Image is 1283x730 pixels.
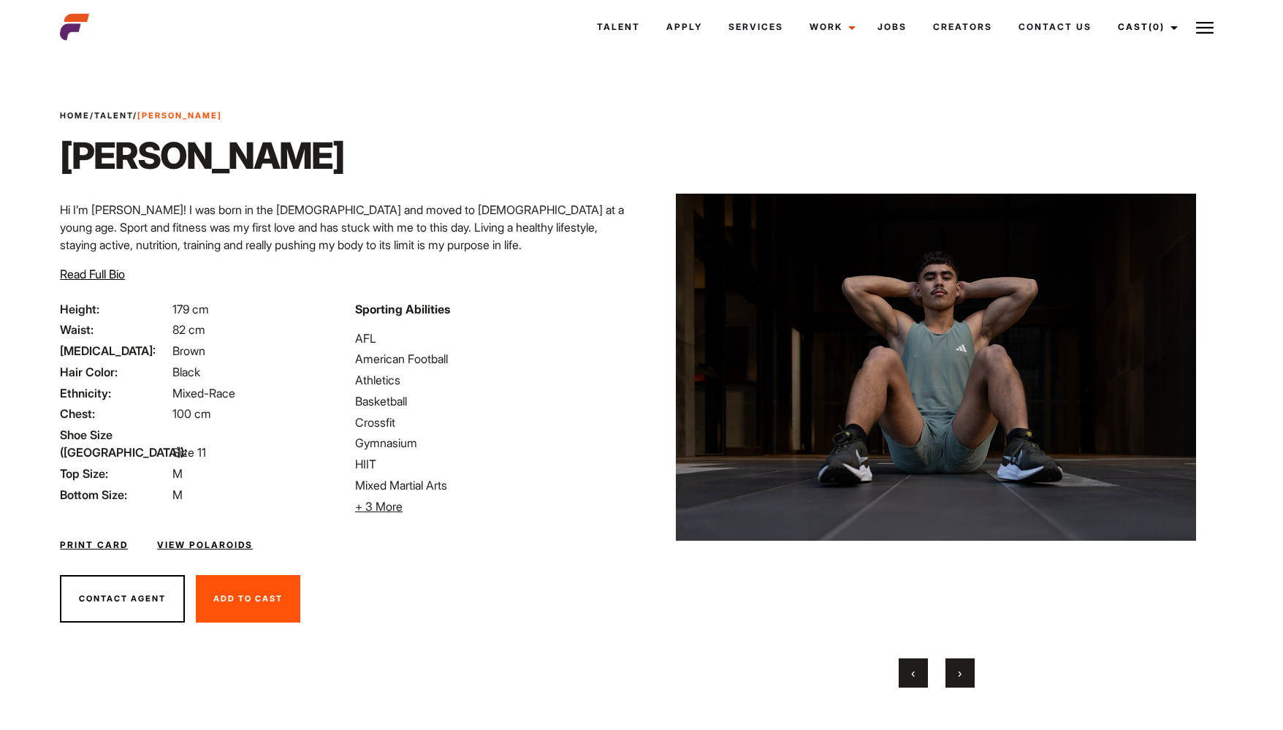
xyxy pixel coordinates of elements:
span: Black [172,365,200,379]
span: Ethnicity: [60,384,170,402]
span: 82 cm [172,322,205,337]
span: (0) [1149,21,1165,32]
span: Top Size: [60,465,170,482]
span: M [172,466,183,481]
span: / / [60,110,222,122]
a: Print Card [60,539,128,552]
a: Creators [920,7,1005,47]
img: cropped-aefm-brand-fav-22-square.png [60,12,89,42]
span: Height: [60,300,170,318]
span: Add To Cast [213,593,283,604]
button: Add To Cast [196,575,300,623]
span: 179 cm [172,302,209,316]
span: Chest: [60,405,170,422]
a: Talent [584,7,653,47]
span: M [172,487,183,502]
a: Talent [94,110,133,121]
button: Contact Agent [60,575,185,623]
li: Gymnasium [355,434,633,452]
li: Mixed Martial Arts [355,476,633,494]
button: Read Full Bio [60,265,125,283]
span: Mixed-Race [172,386,235,400]
span: 100 cm [172,406,211,421]
span: Waist: [60,321,170,338]
li: Athletics [355,371,633,389]
a: Services [715,7,796,47]
span: Bottom Size: [60,486,170,503]
li: AFL [355,330,633,347]
a: Apply [653,7,715,47]
a: Jobs [864,7,920,47]
a: Work [796,7,864,47]
li: HIIT [355,455,633,473]
a: Contact Us [1005,7,1105,47]
span: Hair Color: [60,363,170,381]
a: View Polaroids [157,539,253,552]
strong: Sporting Abilities [355,302,450,316]
li: Basketball [355,392,633,410]
span: Previous [911,666,915,680]
a: Home [60,110,90,121]
h1: [PERSON_NAME] [60,134,344,178]
li: Crossfit [355,414,633,431]
span: Next [958,666,962,680]
a: Cast(0) [1105,7,1187,47]
li: American Football [355,350,633,368]
span: [MEDICAL_DATA]: [60,342,170,360]
strong: [PERSON_NAME] [137,110,222,121]
span: Read Full Bio [60,267,125,281]
span: Size 11 [172,445,206,460]
span: Brown [172,343,205,358]
img: Burger icon [1196,19,1214,37]
span: Shoe Size ([GEOGRAPHIC_DATA]): [60,426,170,461]
span: + 3 More [355,499,403,514]
p: Hi I’m [PERSON_NAME]! I was born in the [DEMOGRAPHIC_DATA] and moved to [DEMOGRAPHIC_DATA] at a y... [60,201,633,254]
